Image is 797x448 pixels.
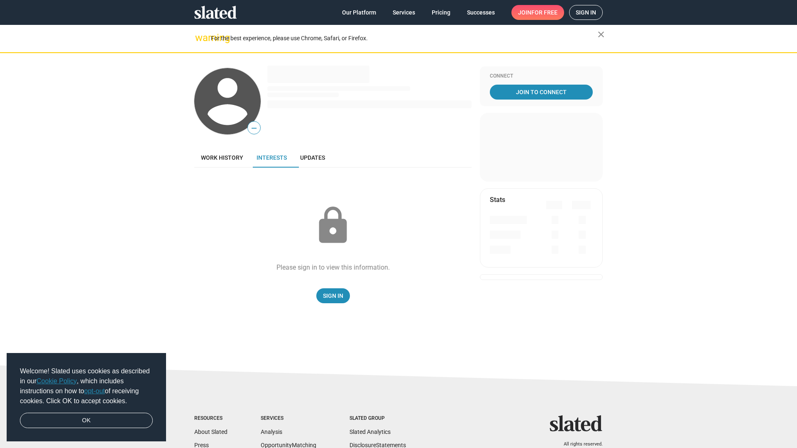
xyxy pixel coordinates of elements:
div: Please sign in to view this information. [276,263,390,272]
a: Slated Analytics [350,429,391,435]
span: Sign In [323,288,343,303]
span: Services [393,5,415,20]
a: Sign in [569,5,603,20]
a: Join To Connect [490,85,593,100]
a: Pricing [425,5,457,20]
span: Welcome! Slated uses cookies as described in our , which includes instructions on how to of recei... [20,366,153,406]
span: — [248,123,260,134]
span: Updates [300,154,325,161]
mat-icon: warning [195,33,205,43]
span: Interests [257,154,287,161]
mat-icon: close [596,29,606,39]
a: Updates [293,148,332,168]
span: Join To Connect [491,85,591,100]
div: Services [261,415,316,422]
a: opt-out [84,387,105,394]
span: for free [531,5,557,20]
a: Analysis [261,429,282,435]
div: Resources [194,415,227,422]
a: Services [386,5,422,20]
span: Work history [201,154,243,161]
a: Joinfor free [511,5,564,20]
a: Interests [250,148,293,168]
span: Sign in [576,5,596,19]
a: Work history [194,148,250,168]
span: Successes [467,5,495,20]
a: Successes [460,5,501,20]
a: About Slated [194,429,227,435]
span: Our Platform [342,5,376,20]
span: Pricing [432,5,450,20]
div: Connect [490,73,593,80]
a: Our Platform [335,5,383,20]
a: dismiss cookie message [20,413,153,429]
div: Slated Group [350,415,406,422]
div: For the best experience, please use Chrome, Safari, or Firefox. [211,33,598,44]
div: cookieconsent [7,353,166,442]
mat-card-title: Stats [490,195,505,204]
mat-icon: lock [312,205,354,246]
a: Cookie Policy [37,377,77,385]
a: Sign In [316,288,350,303]
span: Join [518,5,557,20]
